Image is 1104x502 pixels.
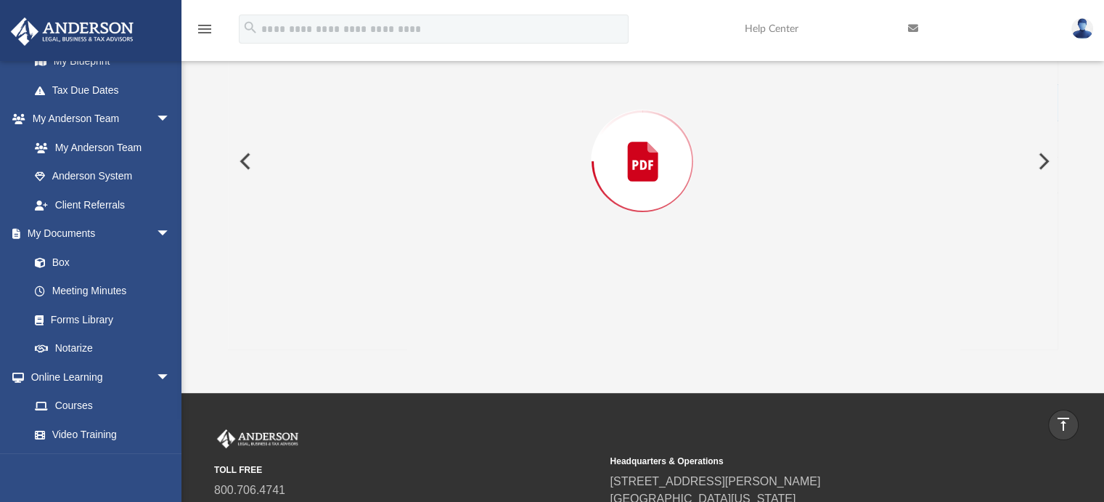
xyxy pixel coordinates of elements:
[1026,141,1058,182] button: Next File
[20,277,185,306] a: Meeting Minutes
[20,47,185,76] a: My Blueprint
[242,20,258,36] i: search
[20,305,178,334] a: Forms Library
[196,28,213,38] a: menu
[1071,18,1093,39] img: User Pic
[20,190,185,219] a: Client Referrals
[196,20,213,38] i: menu
[214,429,301,448] img: Anderson Advisors Platinum Portal
[156,105,185,134] span: arrow_drop_down
[20,248,178,277] a: Box
[10,363,185,392] a: Online Learningarrow_drop_down
[610,475,820,487] a: [STREET_ADDRESS][PERSON_NAME]
[20,420,178,449] a: Video Training
[20,162,185,191] a: Anderson System
[214,484,285,496] a: 800.706.4741
[156,363,185,392] span: arrow_drop_down
[1055,416,1072,433] i: vertical_align_top
[156,219,185,249] span: arrow_drop_down
[7,17,138,46] img: Anderson Advisors Platinum Portal
[20,76,192,105] a: Tax Due Dates
[20,334,185,363] a: Notarize
[610,455,995,468] small: Headquarters & Operations
[10,219,185,248] a: My Documentsarrow_drop_down
[214,463,600,477] small: TOLL FREE
[20,133,178,162] a: My Anderson Team
[1048,410,1079,440] a: vertical_align_top
[228,141,260,182] button: Previous File
[10,105,185,134] a: My Anderson Teamarrow_drop_down
[20,392,185,421] a: Courses
[20,449,185,478] a: Resources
